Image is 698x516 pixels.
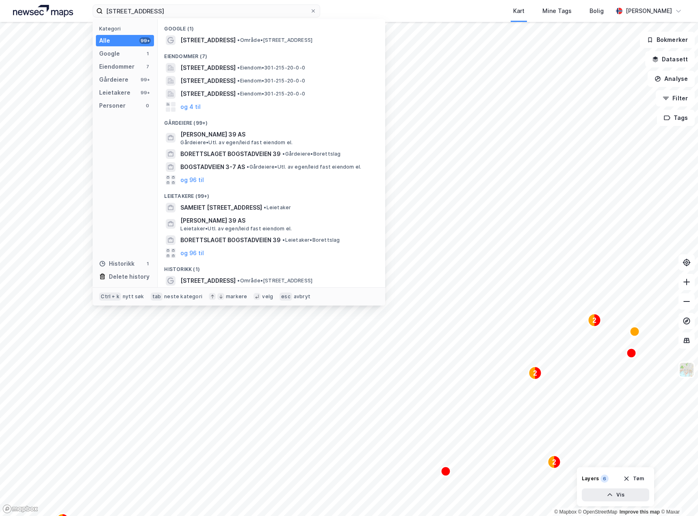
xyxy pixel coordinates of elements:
[529,366,542,379] div: Map marker
[158,113,385,128] div: Gårdeiere (99+)
[620,509,660,515] a: Improve this map
[578,509,618,515] a: OpenStreetMap
[237,65,240,71] span: •
[180,175,204,185] button: og 96 til
[180,130,375,139] span: [PERSON_NAME] 39 AS
[262,293,273,300] div: velg
[282,151,285,157] span: •
[99,101,126,111] div: Personer
[180,76,236,86] span: [STREET_ADDRESS]
[282,237,340,243] span: Leietaker • Borettslag
[99,75,128,85] div: Gårdeiere
[226,293,247,300] div: markere
[588,314,601,327] div: Map marker
[640,32,695,48] button: Bokmerker
[180,225,292,232] span: Leietaker • Utl. av egen/leid fast eiendom el.
[553,459,556,466] text: 2
[99,36,110,46] div: Alle
[180,149,281,159] span: BORETTSLAGET BOGSTADVEIEN 39
[593,317,596,324] text: 2
[2,504,38,514] a: Mapbox homepage
[158,186,385,201] div: Leietakere (99+)
[237,278,240,284] span: •
[280,293,292,301] div: esc
[144,50,151,57] div: 1
[123,293,144,300] div: nytt søk
[139,76,151,83] div: 99+
[158,260,385,274] div: Historikk (1)
[237,37,312,43] span: Område • [STREET_ADDRESS]
[237,91,240,97] span: •
[99,26,154,32] div: Kategori
[180,216,375,225] span: [PERSON_NAME] 39 AS
[180,248,204,258] button: og 96 til
[99,293,121,301] div: Ctrl + k
[103,5,310,17] input: Søk på adresse, matrikkel, gårdeiere, leietakere eller personer
[618,472,649,485] button: Tøm
[158,47,385,61] div: Eiendommer (7)
[542,6,572,16] div: Mine Tags
[441,466,451,476] div: Map marker
[237,78,305,84] span: Eiendom • 301-215-20-0-0
[99,49,120,59] div: Google
[247,164,361,170] span: Gårdeiere • Utl. av egen/leid fast eiendom el.
[264,204,266,210] span: •
[144,63,151,70] div: 7
[247,164,249,170] span: •
[144,260,151,267] div: 1
[237,65,305,71] span: Eiendom • 301-215-20-0-0
[282,237,285,243] span: •
[13,5,73,17] img: logo.a4113a55bc3d86da70a041830d287a7e.svg
[294,293,310,300] div: avbryt
[264,204,291,211] span: Leietaker
[554,509,577,515] a: Mapbox
[656,90,695,106] button: Filter
[626,348,636,358] div: Map marker
[645,51,695,67] button: Datasett
[180,102,201,112] button: og 4 til
[139,89,151,96] div: 99+
[180,162,245,172] span: BOGSTADVEIEN 3-7 AS
[282,151,340,157] span: Gårdeiere • Borettslag
[237,278,312,284] span: Område • [STREET_ADDRESS]
[533,370,537,377] text: 2
[164,293,202,300] div: neste kategori
[180,235,281,245] span: BORETTSLAGET BOGSTADVEIEN 39
[679,362,694,377] img: Z
[237,37,240,43] span: •
[582,488,649,501] button: Vis
[590,6,604,16] div: Bolig
[158,19,385,34] div: Google (1)
[513,6,525,16] div: Kart
[99,88,130,98] div: Leietakere
[600,475,609,483] div: 6
[626,6,672,16] div: [PERSON_NAME]
[151,293,163,301] div: tab
[548,455,561,468] div: Map marker
[99,62,134,72] div: Eiendommer
[657,110,695,126] button: Tags
[657,477,698,516] div: Kontrollprogram for chat
[237,91,305,97] span: Eiendom • 301-215-20-0-0
[180,203,262,212] span: SAMEIET [STREET_ADDRESS]
[180,63,236,73] span: [STREET_ADDRESS]
[180,276,236,286] span: [STREET_ADDRESS]
[99,259,134,269] div: Historikk
[582,475,599,482] div: Layers
[180,139,293,146] span: Gårdeiere • Utl. av egen/leid fast eiendom el.
[109,272,150,282] div: Delete history
[144,102,151,109] div: 0
[180,35,236,45] span: [STREET_ADDRESS]
[237,78,240,84] span: •
[630,327,639,336] div: Map marker
[139,37,151,44] div: 99+
[648,71,695,87] button: Analyse
[180,89,236,99] span: [STREET_ADDRESS]
[657,477,698,516] iframe: Chat Widget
